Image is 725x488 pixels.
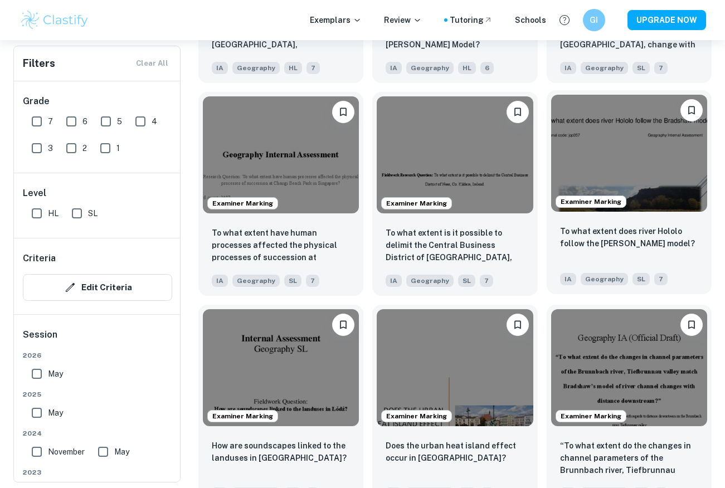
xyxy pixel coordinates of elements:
span: May [48,407,63,419]
button: GI [583,9,605,31]
span: IA [386,62,402,74]
img: Geography IA example thumbnail: Does the urban heat island effect occur [377,309,533,426]
p: Does the urban heat island effect occur in Bydgoszcz? [386,440,524,464]
span: May [48,368,63,380]
span: Geography [406,62,454,74]
img: Geography IA example thumbnail: How are soundscapes linked to the landus [203,309,359,426]
span: SL [632,62,650,74]
h6: GI [587,14,600,26]
h6: Session [23,328,172,350]
span: Examiner Marking [382,198,451,208]
span: HL [48,207,59,219]
p: Exemplars [310,14,362,26]
span: 2025 [23,389,172,399]
span: Geography [232,275,280,287]
img: Clastify logo [20,9,90,31]
button: Bookmark [332,314,354,336]
button: Bookmark [507,314,529,336]
h6: Criteria [23,252,56,265]
a: Examiner MarkingBookmarkTo what extent have human processes affected the physical processes of su... [198,92,363,296]
button: Bookmark [507,101,529,123]
a: Examiner MarkingBookmarkTo what extent does river Hololo follow the Bradshaw model?IAGeographySL7 [547,92,712,296]
span: Geography [581,273,628,285]
p: To what extent is it possible to delimit the Central Business District of Naas, Co. Kildare, Irel... [386,227,524,265]
span: May [114,446,129,458]
p: How are soundscapes linked to the landuses in Łódź? [212,440,350,464]
span: SL [458,275,475,287]
span: 5 [117,115,122,128]
button: Bookmark [680,99,703,121]
span: 2 [82,142,87,154]
span: Geography [581,62,628,74]
span: November [48,446,85,458]
span: 3 [48,142,53,154]
p: To what extent does river Hololo follow the Bradshaw model? [560,225,698,250]
span: 2024 [23,428,172,438]
button: Help and Feedback [555,11,574,30]
a: Examiner MarkingBookmarkTo what extent is it possible to delimit the Central Business District of... [372,92,537,296]
img: Geography IA example thumbnail: “To what extent do the changes in channe [551,309,707,426]
span: Geography [406,275,454,287]
img: Geography IA example thumbnail: To what extent is it possible to delimit [377,96,533,213]
span: IA [386,275,402,287]
span: IA [560,62,576,74]
span: 4 [152,115,157,128]
button: Bookmark [680,314,703,336]
span: Examiner Marking [208,198,278,208]
span: 6 [480,62,494,74]
button: UPGRADE NOW [627,10,706,30]
span: HL [458,62,476,74]
p: Review [384,14,422,26]
span: 6 [82,115,87,128]
span: IA [560,273,576,285]
span: SL [632,273,650,285]
span: 2026 [23,350,172,360]
p: “To what extent do the changes in channel parameters of the Brunnbach river, Tiefbrunnau valley m... [560,440,698,477]
span: 1 [116,142,120,154]
span: 7 [48,115,53,128]
button: Bookmark [332,101,354,123]
span: SL [88,207,98,219]
span: 7 [654,273,668,285]
span: HL [284,62,302,74]
span: 7 [306,62,320,74]
img: Geography IA example thumbnail: To what extent does river Hololo follow [551,95,707,212]
span: Geography [232,62,280,74]
a: Tutoring [450,14,493,26]
p: To what extent have human processes affected the physical processes of succession at Changi Beach... [212,227,350,265]
span: IA [212,275,228,287]
button: Edit Criteria [23,274,172,301]
h6: Level [23,187,172,200]
span: 7 [480,275,493,287]
img: Geography IA example thumbnail: To what extent have human processes affe [203,96,359,213]
span: Examiner Marking [556,197,626,207]
span: 7 [654,62,668,74]
span: Examiner Marking [556,411,626,421]
span: 2023 [23,467,172,477]
span: Examiner Marking [208,411,278,421]
span: SL [284,275,301,287]
span: 7 [306,275,319,287]
h6: Filters [23,56,55,71]
span: IA [212,62,228,74]
a: Schools [515,14,546,26]
h6: Grade [23,95,172,108]
span: Examiner Marking [382,411,451,421]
